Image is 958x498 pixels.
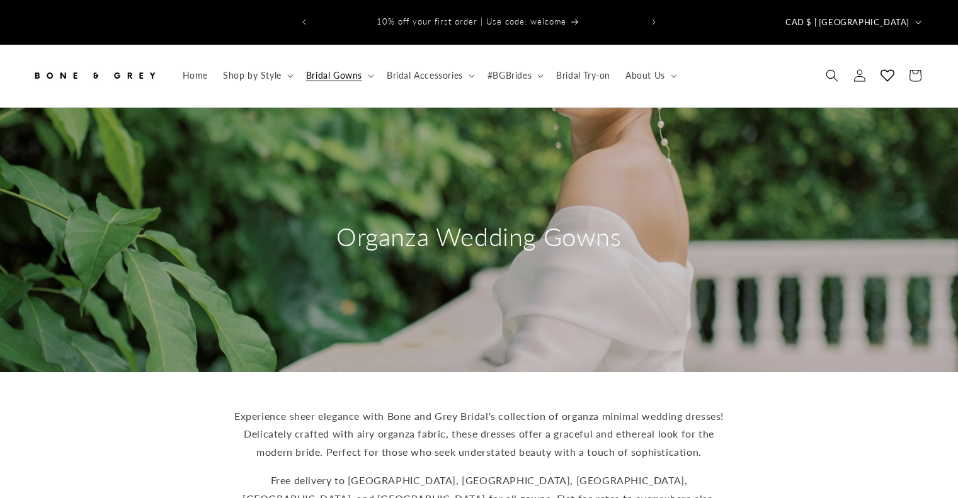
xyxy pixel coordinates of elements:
[556,70,610,81] span: Bridal Try-on
[175,62,215,89] a: Home
[387,70,463,81] span: Bridal Accessories
[234,407,725,461] p: Experience sheer elegance with Bone and Grey Bridal's collection of organza minimal wedding dress...
[818,62,846,89] summary: Search
[379,62,480,89] summary: Bridal Accessories
[625,70,665,81] span: About Us
[480,62,549,89] summary: #BGBrides
[785,16,910,29] span: CAD $ | [GEOGRAPHIC_DATA]
[27,57,163,94] a: Bone and Grey Bridal
[299,62,379,89] summary: Bridal Gowns
[549,62,618,89] a: Bridal Try-on
[618,62,682,89] summary: About Us
[290,10,318,34] button: Previous announcement
[306,70,362,81] span: Bridal Gowns
[336,220,622,253] h2: Organza Wedding Gowns
[31,62,157,89] img: Bone and Grey Bridal
[183,70,208,81] span: Home
[640,10,668,34] button: Next announcement
[215,62,299,89] summary: Shop by Style
[223,70,282,81] span: Shop by Style
[377,16,566,26] span: 10% off your first order | Use code: welcome
[778,10,927,34] button: CAD $ | [GEOGRAPHIC_DATA]
[488,70,532,81] span: #BGBrides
